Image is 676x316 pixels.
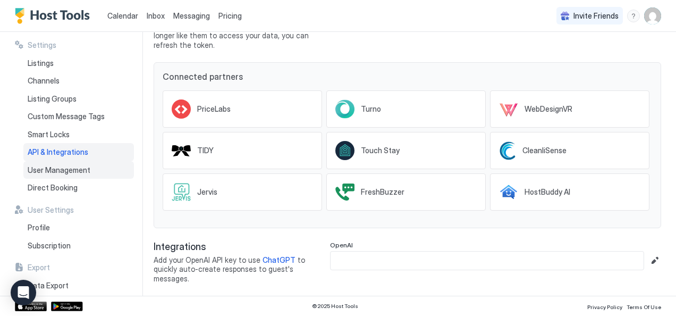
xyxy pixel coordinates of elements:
[28,165,90,175] span: User Management
[23,107,134,126] a: Custom Message Tags
[28,183,78,193] span: Direct Booking
[525,104,572,114] span: WebDesignVR
[28,205,74,215] span: User Settings
[573,11,619,21] span: Invite Friends
[163,132,322,169] a: TIDY
[326,173,486,211] a: FreshBuzzer
[23,237,134,255] a: Subscription
[23,179,134,197] a: Direct Booking
[644,7,661,24] div: User profile
[490,173,649,211] a: HostBuddy AI
[648,254,661,267] button: Edit
[28,76,60,86] span: Channels
[627,304,661,310] span: Terms Of Use
[361,104,381,114] span: Turno
[330,241,353,249] span: OpenAI
[23,54,134,72] a: Listings
[11,280,36,305] div: Open Intercom Messenger
[627,301,661,312] a: Terms Of Use
[490,90,649,128] a: WebDesignVR
[28,281,69,290] span: Data Export
[28,241,71,251] span: Subscription
[361,146,400,155] span: Touch Stay
[218,11,242,21] span: Pricing
[28,130,70,139] span: Smart Locks
[154,255,313,284] span: Add your OpenAI API key to use to quickly auto-create responses to guest's messages.
[15,8,95,24] a: Host Tools Logo
[326,132,486,169] a: Touch Stay
[28,147,88,157] span: API & Integrations
[23,90,134,108] a: Listing Groups
[331,252,644,270] input: Input Field
[197,187,217,197] span: Jervis
[28,59,54,68] span: Listings
[326,90,486,128] a: Turno
[23,126,134,144] a: Smart Locks
[28,223,50,232] span: Profile
[627,10,640,22] div: menu
[361,187,404,197] span: FreshBuzzer
[587,304,622,310] span: Privacy Policy
[263,255,295,264] a: ChatGPT
[23,277,134,295] a: Data Export
[154,241,313,253] span: Integrations
[28,94,77,104] span: Listing Groups
[163,90,322,128] a: PriceLabs
[15,302,47,311] a: App Store
[23,143,134,161] a: API & Integrations
[197,104,231,114] span: PriceLabs
[173,11,210,20] span: Messaging
[51,302,83,311] a: Google Play Store
[28,40,56,50] span: Settings
[522,146,567,155] span: CleanliSense
[173,10,210,21] a: Messaging
[312,303,358,310] span: © 2025 Host Tools
[23,219,134,237] a: Profile
[28,112,105,121] span: Custom Message Tags
[28,263,50,272] span: Export
[490,132,649,169] a: CleanliSense
[107,10,138,21] a: Calendar
[23,72,134,90] a: Channels
[107,11,138,20] span: Calendar
[197,146,214,155] span: TIDY
[147,10,165,21] a: Inbox
[23,161,134,179] a: User Management
[163,71,652,82] span: Connected partners
[587,301,622,312] a: Privacy Policy
[163,173,322,211] a: Jervis
[525,187,570,197] span: HostBuddy AI
[147,11,165,20] span: Inbox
